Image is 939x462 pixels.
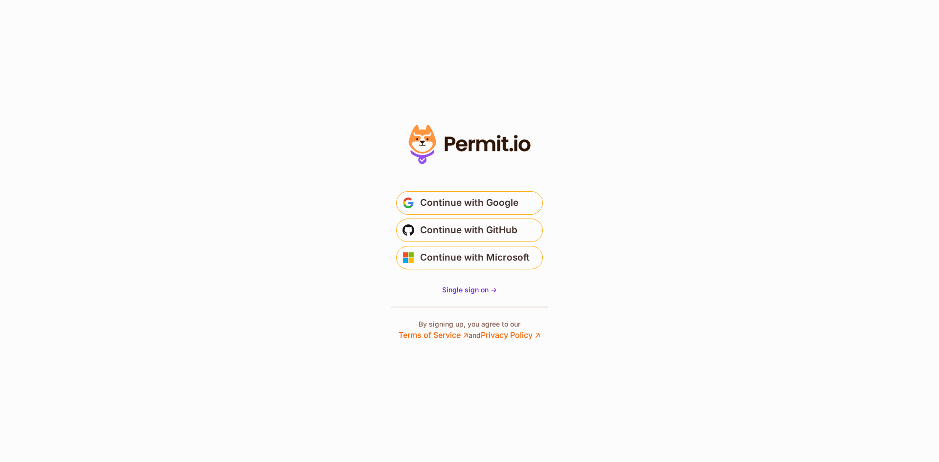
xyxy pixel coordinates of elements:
p: By signing up, you agree to our and [399,319,540,341]
button: Continue with Google [396,191,543,215]
button: Continue with Microsoft [396,246,543,269]
a: Single sign on -> [442,285,497,295]
span: Single sign on -> [442,286,497,294]
span: Continue with Google [420,195,518,211]
span: Continue with GitHub [420,222,517,238]
a: Terms of Service ↗ [399,330,469,340]
span: Continue with Microsoft [420,250,530,265]
a: Privacy Policy ↗ [481,330,540,340]
button: Continue with GitHub [396,219,543,242]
